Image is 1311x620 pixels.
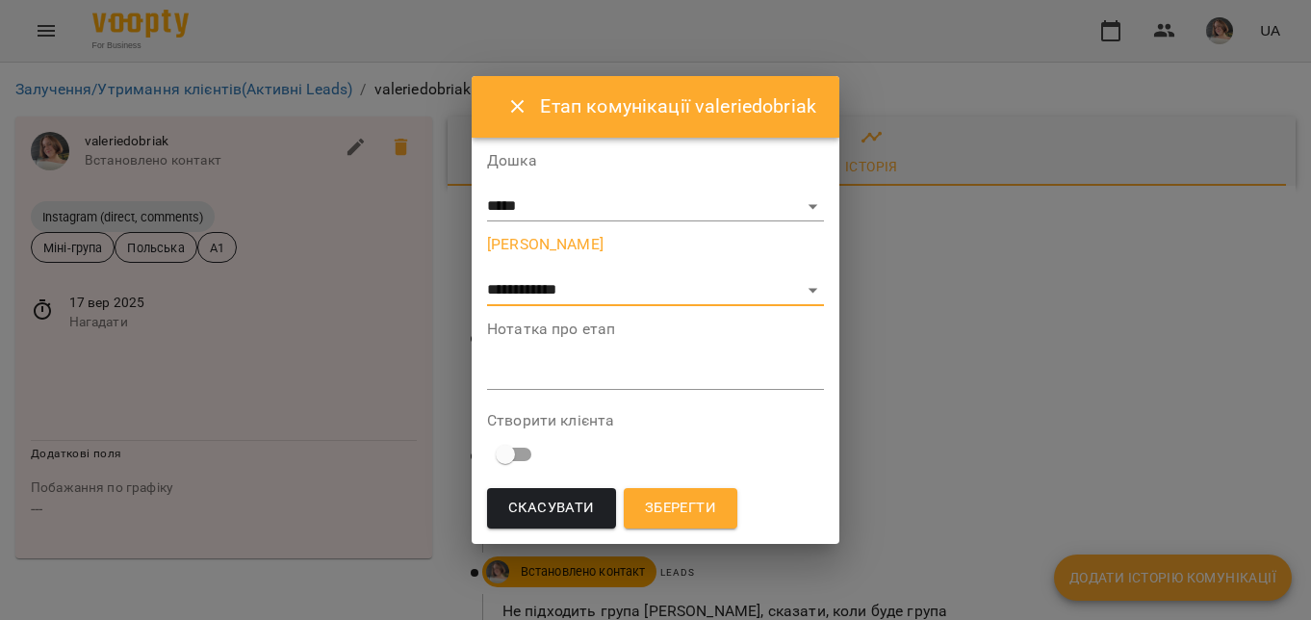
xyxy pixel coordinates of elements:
span: Зберегти [645,496,716,521]
button: Скасувати [487,488,616,529]
label: Дошка [487,153,824,168]
label: [PERSON_NAME] [487,237,824,252]
button: Close [495,84,541,130]
span: Скасувати [508,496,595,521]
label: Створити клієнта [487,413,824,428]
h6: Етап комунікації valeriedobriak [540,91,816,121]
button: Зберегти [624,488,737,529]
label: Нотатка про етап [487,322,824,337]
